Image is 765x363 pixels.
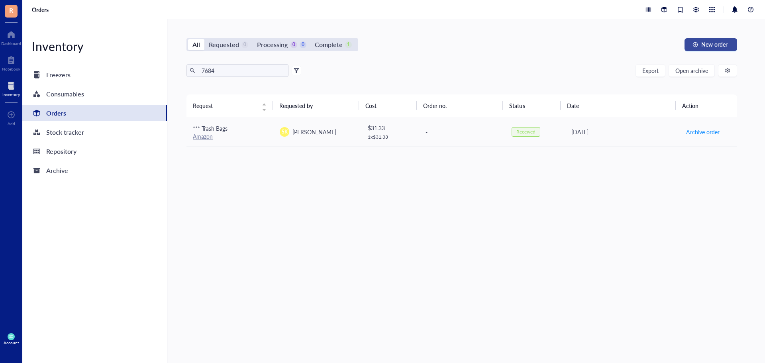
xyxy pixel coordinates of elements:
[368,134,412,140] div: 1 x $ 31.33
[46,127,84,138] div: Stock tracker
[9,335,13,339] span: SC
[676,94,734,117] th: Action
[8,121,15,126] div: Add
[22,86,167,102] a: Consumables
[315,39,343,50] div: Complete
[669,64,715,77] button: Open archive
[46,165,68,176] div: Archive
[46,69,71,80] div: Freezers
[22,67,167,83] a: Freezers
[290,41,297,48] div: 0
[241,41,248,48] div: 0
[198,65,285,77] input: Find orders in table
[503,94,560,117] th: Status
[193,101,257,110] span: Request
[32,6,50,13] a: Orders
[426,128,499,136] div: -
[2,92,20,97] div: Inventory
[359,94,416,117] th: Cost
[257,39,288,50] div: Processing
[299,41,306,48] div: 0
[418,117,505,147] td: -
[636,64,665,77] button: Export
[1,41,21,46] div: Dashboard
[417,94,503,117] th: Order no.
[685,38,737,51] button: New order
[561,94,676,117] th: Date
[209,39,239,50] div: Requested
[46,108,66,119] div: Orders
[701,41,728,47] span: New order
[22,143,167,159] a: Repository
[2,54,20,71] a: Notebook
[22,38,167,54] div: Inventory
[686,126,720,138] button: Archive order
[22,163,167,179] a: Archive
[2,67,20,71] div: Notebook
[4,340,19,345] div: Account
[345,41,352,48] div: 1
[292,128,336,136] span: [PERSON_NAME]
[273,94,359,117] th: Requested by
[193,132,213,140] a: Amazon
[686,128,720,136] span: Archive order
[22,124,167,140] a: Stock tracker
[186,38,358,51] div: segmented control
[642,67,659,74] span: Export
[186,94,273,117] th: Request
[2,79,20,97] a: Inventory
[675,67,708,74] span: Open archive
[368,124,412,132] div: $ 31.33
[46,88,84,100] div: Consumables
[192,39,200,50] div: All
[516,129,535,135] div: Received
[571,128,673,136] div: [DATE]
[22,105,167,121] a: Orders
[9,5,13,15] span: R
[282,128,288,135] span: SK
[1,28,21,46] a: Dashboard
[46,146,76,157] div: Repository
